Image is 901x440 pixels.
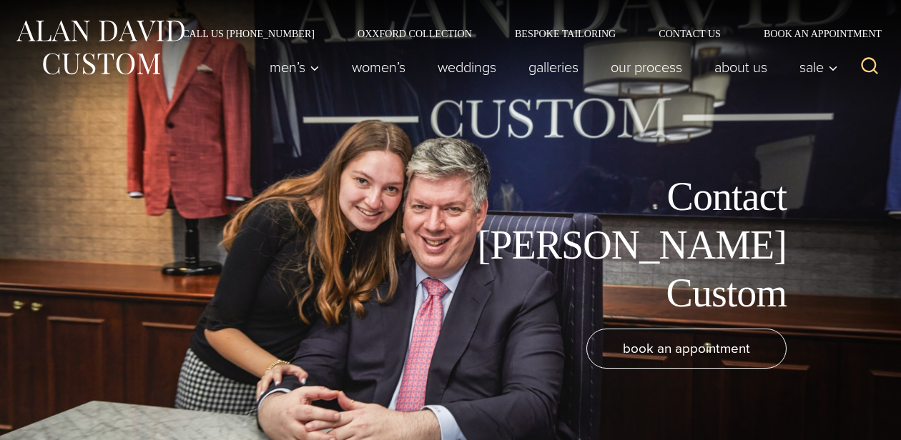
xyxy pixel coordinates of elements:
[422,53,513,81] a: weddings
[513,53,595,81] a: Galleries
[799,60,838,74] span: Sale
[699,53,784,81] a: About Us
[637,29,742,39] a: Contact Us
[14,16,186,79] img: Alan David Custom
[270,60,320,74] span: Men’s
[493,29,637,39] a: Bespoke Tailoring
[852,50,887,84] button: View Search Form
[336,29,493,39] a: Oxxford Collection
[742,29,887,39] a: Book an Appointment
[623,338,750,359] span: book an appointment
[465,173,787,317] h1: Contact [PERSON_NAME] Custom
[595,53,699,81] a: Our Process
[336,53,422,81] a: Women’s
[161,29,336,39] a: Call Us [PHONE_NUMBER]
[254,53,846,81] nav: Primary Navigation
[161,29,887,39] nav: Secondary Navigation
[586,329,787,369] a: book an appointment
